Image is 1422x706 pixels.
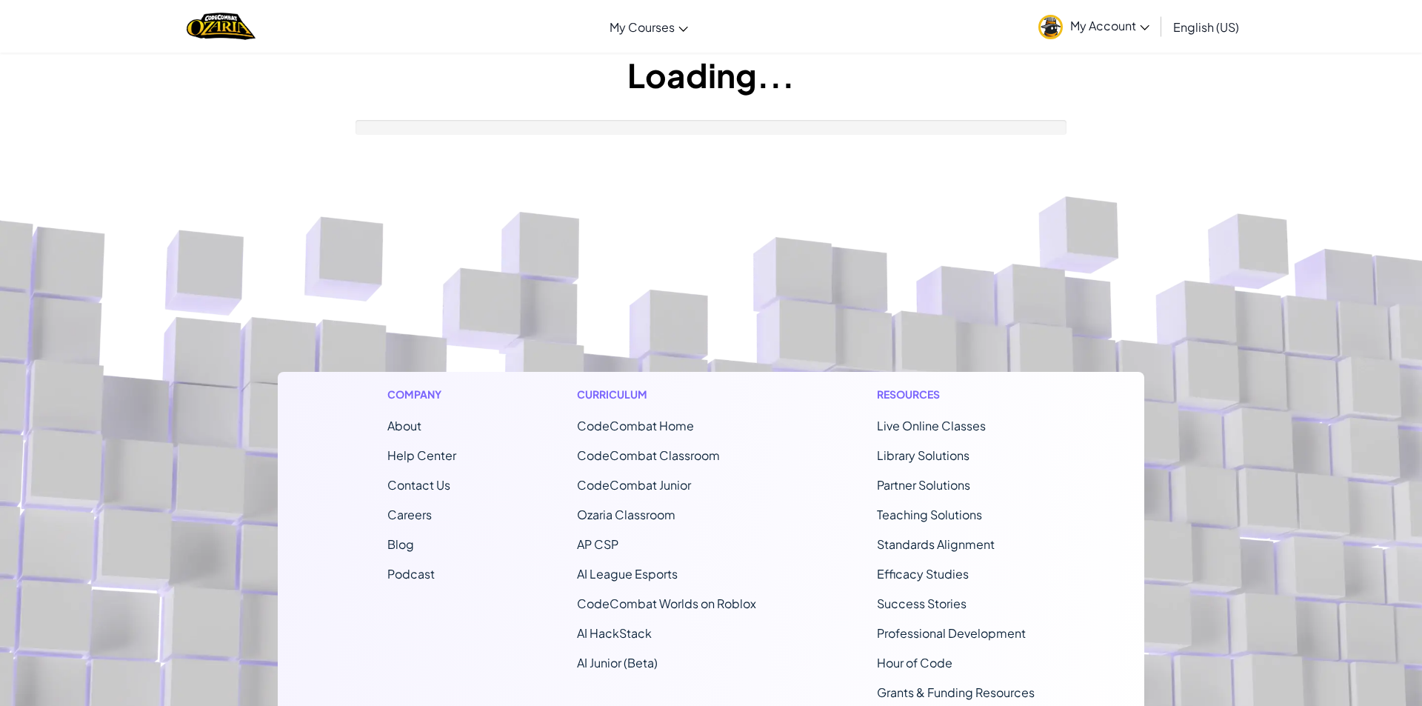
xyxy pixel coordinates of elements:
a: Library Solutions [877,447,969,463]
a: AI HackStack [577,625,652,641]
a: English (US) [1166,7,1246,47]
a: Efficacy Studies [877,566,969,582]
span: CodeCombat Home [577,418,694,433]
a: Teaching Solutions [877,507,982,522]
a: Grants & Funding Resources [877,685,1035,700]
a: Partner Solutions [877,477,970,493]
span: My Courses [610,19,675,35]
a: CodeCombat Junior [577,477,691,493]
a: Careers [387,507,432,522]
a: AI League Esports [577,566,678,582]
span: My Account [1070,18,1149,33]
span: English (US) [1173,19,1239,35]
a: About [387,418,421,433]
a: AI Junior (Beta) [577,655,658,670]
span: Contact Us [387,477,450,493]
a: Ozaria Classroom [577,507,675,522]
a: My Account [1031,3,1157,50]
a: Success Stories [877,596,967,611]
a: Ozaria by CodeCombat logo [187,11,256,41]
h1: Curriculum [577,387,756,402]
a: Podcast [387,566,435,582]
a: My Courses [602,7,695,47]
a: CodeCombat Classroom [577,447,720,463]
img: Home [187,11,256,41]
a: Live Online Classes [877,418,986,433]
a: Help Center [387,447,456,463]
a: AP CSP [577,536,618,552]
a: Blog [387,536,414,552]
a: Standards Alignment [877,536,995,552]
h1: Resources [877,387,1035,402]
a: CodeCombat Worlds on Roblox [577,596,756,611]
a: Professional Development [877,625,1026,641]
a: Hour of Code [877,655,952,670]
img: avatar [1038,15,1063,39]
h1: Company [387,387,456,402]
